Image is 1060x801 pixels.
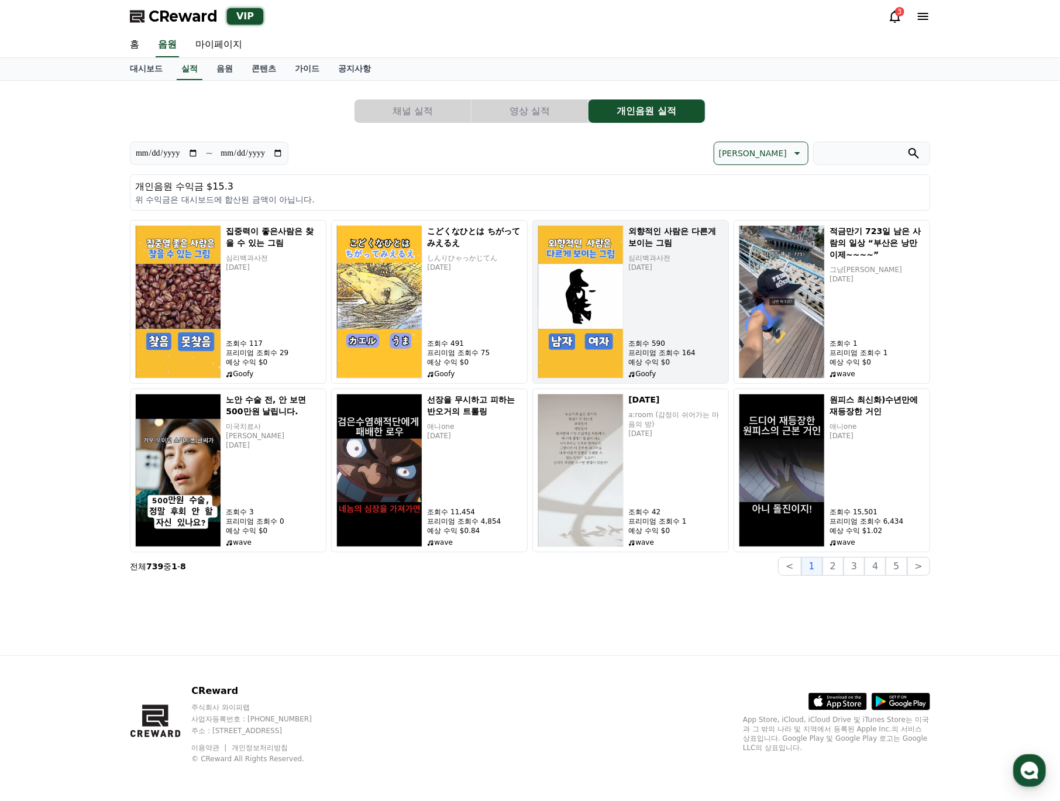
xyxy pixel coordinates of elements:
p: App Store, iCloud, iCloud Drive 및 iTunes Store는 미국과 그 밖의 나라 및 지역에서 등록된 Apple Inc.의 서비스 상표입니다. Goo... [743,715,930,752]
p: CReward [191,684,334,698]
p: [DATE] [628,429,724,438]
img: 외향적인 사람은 다른게 보이는 그림 [538,225,624,379]
span: CReward [149,7,218,26]
a: 음원 [207,58,242,80]
p: 예상 수익 $0 [226,526,321,535]
a: 대화 [77,371,151,400]
p: Goofy [427,369,522,379]
p: [DATE] [628,263,724,272]
a: 선장을 무시하고 피하는 반오거의 트롤링 선장을 무시하고 피하는 반오거의 트롤링 애니one [DATE] 조회수 11,454 프리미엄 조회수 4,854 예상 수익 $0.84 wave [331,389,528,552]
div: 3 [895,7,904,16]
p: wave [830,369,925,379]
p: 사업자등록번호 : [PHONE_NUMBER] [191,714,334,724]
span: 홈 [37,389,44,398]
button: > [907,557,930,576]
button: 채널 실적 [355,99,471,123]
p: 개인음원 수익금 $15.3 [135,180,925,194]
a: 2025년 8월 21일 [DATE] a:room (감정이 쉬어가는 마음의 방) [DATE] 조회수 42 프리미엄 조회수 1 예상 수익 $0 wave [532,389,729,552]
button: 3 [844,557,865,576]
button: 영상 실적 [472,99,588,123]
span: 설정 [181,389,195,398]
a: 노안 수술 전, 안 보면 500만원 날립니다. 노안 수술 전, 안 보면 500만원 날립니다. 미국치료사 [PERSON_NAME] [DATE] 조회수 3 프리미엄 조회수 0 예... [130,389,326,552]
p: 프리미엄 조회수 4,854 [427,517,522,526]
p: 조회수 117 [226,339,321,348]
p: 심리백과사전 [628,253,724,263]
p: 애니one [427,422,522,431]
p: 프리미엄 조회수 0 [226,517,321,526]
a: 영상 실적 [472,99,588,123]
strong: 739 [146,562,163,571]
p: しんりひゃっかじてん [427,253,522,263]
p: [DATE] [830,431,925,441]
img: 적금만기 723일 남은 사람의 일상 “부산은 낭만이제~~~~” [739,225,825,379]
a: 개인정보처리방침 [232,744,288,752]
p: ~ [205,146,213,160]
a: 3 [888,9,902,23]
button: 1 [801,557,822,576]
a: 음원 [156,33,179,57]
p: Goofy [226,369,321,379]
p: wave [427,538,522,547]
p: [DATE] [427,263,522,272]
a: 외향적인 사람은 다른게 보이는 그림 외향적인 사람은 다른게 보이는 그림 심리백과사전 [DATE] 조회수 590 프리미엄 조회수 164 예상 수익 $0 Goofy [532,220,729,384]
p: 조회수 15,501 [830,507,925,517]
a: 실적 [177,58,202,80]
img: 원피스 최신화)수년만에 재등장한 거인 [739,394,825,547]
img: 선장을 무시하고 피하는 반오거의 트롤링 [336,394,422,547]
img: 2025년 8월 21일 [538,394,624,547]
p: 전체 중 - [130,561,186,572]
button: 2 [822,557,844,576]
strong: 1 [171,562,177,571]
p: 애니one [830,422,925,431]
button: 개인음원 실적 [588,99,705,123]
p: 프리미엄 조회수 164 [628,348,724,357]
a: 홈 [4,371,77,400]
p: 주식회사 와이피랩 [191,703,334,712]
a: 홈 [121,33,149,57]
p: [DATE] [226,441,321,450]
p: [PERSON_NAME] [719,145,787,161]
p: 예상 수익 $0.84 [427,526,522,535]
img: 집중력이 좋은사람은 찾을 수 있는 그림 [135,225,221,379]
strong: 8 [180,562,186,571]
p: 조회수 590 [628,339,724,348]
p: 그냥[PERSON_NAME] [830,265,925,274]
p: 프리미엄 조회수 29 [226,348,321,357]
p: 조회수 491 [427,339,522,348]
button: < [778,557,801,576]
p: Goofy [628,369,724,379]
h5: 적금만기 723일 남은 사람의 일상 “부산은 낭만이제~~~~” [830,225,925,260]
p: 심리백과사전 [226,253,321,263]
p: 예상 수익 $0 [628,526,724,535]
p: wave [628,538,724,547]
p: a:room (감정이 쉬어가는 마음의 방) [628,410,724,429]
h5: こどくなひとは ちがってみえるえ [427,225,522,249]
a: こどくなひとは ちがってみえるえ こどくなひとは ちがってみえるえ しんりひゃっかじてん [DATE] 조회수 491 프리미엄 조회수 75 예상 수익 $0 Goofy [331,220,528,384]
a: 가이드 [285,58,329,80]
div: VIP [227,8,263,25]
p: 조회수 3 [226,507,321,517]
a: 대시보드 [121,58,172,80]
span: 대화 [107,389,121,398]
a: 공지사항 [329,58,380,80]
button: [PERSON_NAME] [714,142,808,165]
p: [DATE] [830,274,925,284]
p: 예상 수익 $0 [830,357,925,367]
p: 프리미엄 조회수 6,434 [830,517,925,526]
a: 마이페이지 [186,33,252,57]
h5: 원피스 최신화)수년만에 재등장한 거인 [830,394,925,417]
p: 프리미엄 조회수 75 [427,348,522,357]
img: 노안 수술 전, 안 보면 500만원 날립니다. [135,394,221,547]
p: 예상 수익 $0 [427,357,522,367]
a: 원피스 최신화)수년만에 재등장한 거인 원피스 최신화)수년만에 재등장한 거인 애니one [DATE] 조회수 15,501 프리미엄 조회수 6,434 예상 수익 $1.02 wave [734,389,930,552]
p: [DATE] [427,431,522,441]
img: こどくなひとは ちがってみえるえ [336,225,422,379]
a: 채널 실적 [355,99,472,123]
p: wave [830,538,925,547]
a: CReward [130,7,218,26]
a: 적금만기 723일 남은 사람의 일상 “부산은 낭만이제~~~~” 적금만기 723일 남은 사람의 일상 “부산은 낭만이제~~~~” 그냥[PERSON_NAME] [DATE] 조회수 ... [734,220,930,384]
p: 예상 수익 $0 [226,357,321,367]
h5: 집중력이 좋은사람은 찾을 수 있는 그림 [226,225,321,249]
a: 집중력이 좋은사람은 찾을 수 있는 그림 집중력이 좋은사람은 찾을 수 있는 그림 심리백과사전 [DATE] 조회수 117 프리미엄 조회수 29 예상 수익 $0 Goofy [130,220,326,384]
p: 미국치료사 [PERSON_NAME] [226,422,321,441]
